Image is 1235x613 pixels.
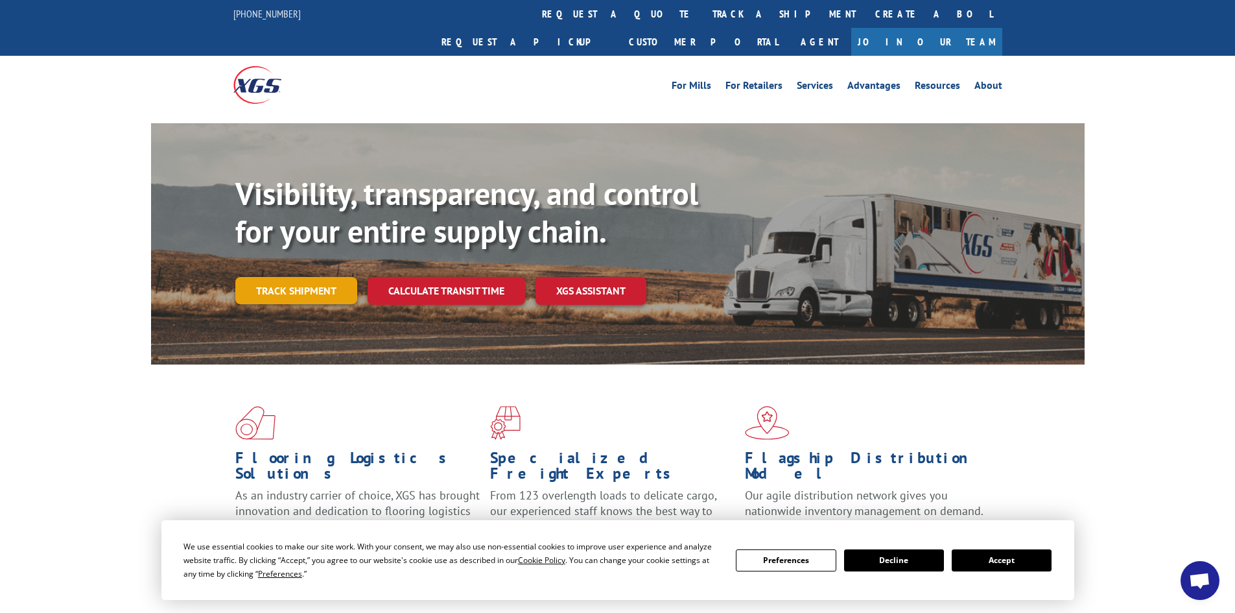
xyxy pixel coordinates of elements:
span: Preferences [258,568,302,579]
a: Track shipment [235,277,357,304]
span: Our agile distribution network gives you nationwide inventory management on demand. [745,488,983,518]
a: About [974,80,1002,95]
a: Join Our Team [851,28,1002,56]
img: xgs-icon-flagship-distribution-model-red [745,406,790,440]
button: Decline [844,549,944,571]
a: Resources [915,80,960,95]
a: Agent [788,28,851,56]
p: From 123 overlength loads to delicate cargo, our experienced staff knows the best way to move you... [490,488,735,546]
a: Request a pickup [432,28,619,56]
a: For Mills [672,80,711,95]
a: XGS ASSISTANT [535,277,646,305]
a: For Retailers [725,80,782,95]
span: Cookie Policy [518,555,565,566]
a: Open chat [1181,561,1219,600]
div: Cookie Consent Prompt [161,520,1074,600]
b: Visibility, transparency, and control for your entire supply chain. [235,173,698,251]
img: xgs-icon-total-supply-chain-intelligence-red [235,406,276,440]
a: [PHONE_NUMBER] [233,7,301,20]
img: xgs-icon-focused-on-flooring-red [490,406,521,440]
button: Accept [952,549,1052,571]
a: Calculate transit time [368,277,525,305]
h1: Flooring Logistics Solutions [235,450,480,488]
button: Preferences [736,549,836,571]
span: As an industry carrier of choice, XGS has brought innovation and dedication to flooring logistics... [235,488,480,534]
div: We use essential cookies to make our site work. With your consent, we may also use non-essential ... [183,540,720,581]
h1: Flagship Distribution Model [745,450,990,488]
a: Services [797,80,833,95]
h1: Specialized Freight Experts [490,450,735,488]
a: Advantages [847,80,900,95]
a: Customer Portal [619,28,788,56]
